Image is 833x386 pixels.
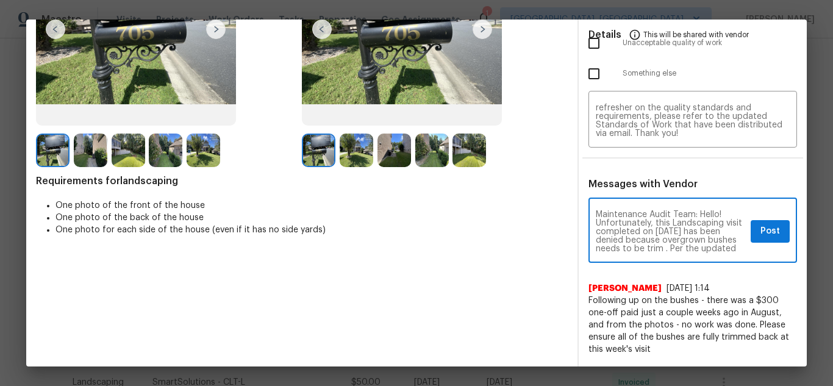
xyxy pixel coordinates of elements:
[588,365,662,377] span: [PERSON_NAME]
[588,295,797,356] span: Following up on the bushes - there was a $300 one-off paid just a couple weeks ago in August, and...
[588,282,662,295] span: [PERSON_NAME]
[46,20,65,39] img: left-chevron-button-url
[643,20,749,49] span: This will be shared with vendor
[596,210,746,253] textarea: Maintenance Audit Team: Hello! Unfortunately, this Landscaping visit completed on [DATE] has been...
[55,212,568,224] li: One photo of the back of the house
[206,20,226,39] img: right-chevron-button-url
[667,284,710,293] span: [DATE] 1:14
[55,224,568,236] li: One photo for each side of the house (even if it has no side yards)
[36,175,568,187] span: Requirements for landscaping
[588,179,698,189] span: Messages with Vendor
[473,20,492,39] img: right-chevron-button-url
[760,224,780,239] span: Post
[623,68,797,79] span: Something else
[751,220,790,243] button: Post
[579,59,807,89] div: Something else
[312,20,332,39] img: left-chevron-button-url
[596,104,790,138] textarea: Maintenance Audit Team: Hello! Unfortunately, this Landscaping visit completed on [DATE] has been...
[55,199,568,212] li: One photo of the front of the house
